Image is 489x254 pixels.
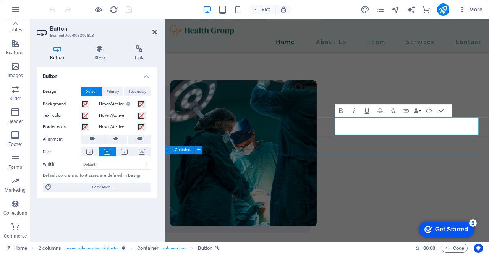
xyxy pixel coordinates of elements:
h2: Button [50,25,157,32]
button: Default [81,87,102,96]
button: Code [442,244,468,253]
span: Code [445,244,464,253]
p: Header [8,118,23,125]
button: Primary [102,87,123,96]
span: : [429,245,430,251]
button: Italic (Ctrl+I) [348,104,360,117]
i: Publish [439,5,447,14]
button: navigator [391,5,400,14]
button: Click here to leave preview mode and continue editing [94,5,103,14]
button: text_generator [406,5,416,14]
button: Data Bindings [413,104,422,117]
button: design [361,5,370,14]
label: Design [43,87,81,96]
h6: 85% [260,5,272,14]
p: Footer [8,141,22,147]
i: Pages (Ctrl+Alt+S) [376,5,385,14]
h4: Link [121,45,157,61]
i: This element is a customizable preset [122,246,125,250]
i: Commerce [422,5,431,14]
span: Default [86,87,97,96]
h4: Style [81,45,121,61]
button: Usercentrics [474,244,483,253]
p: Tables [8,27,22,33]
i: Reload page [109,5,118,14]
h4: Button [37,67,157,81]
a: Click to cancel selection. Double-click to open Pages [6,244,27,253]
span: Click to select. Double-click to edit [198,244,212,253]
label: Background [43,100,81,109]
label: Border color [43,123,81,132]
span: Secondary [128,87,146,96]
span: Click to select. Double-click to edit [39,244,62,253]
i: On resize automatically adjust zoom level to fit chosen device. [280,6,287,13]
button: Icons [387,104,399,117]
button: HTML [423,104,435,117]
p: Forms [8,164,22,170]
button: Link [400,104,412,117]
span: More [458,6,483,13]
span: Primary [107,87,119,96]
p: Features [6,50,24,56]
nav: breadcrumb [39,244,220,253]
i: This element is linked [215,246,220,250]
button: reload [109,5,118,14]
label: Width [43,162,81,167]
button: publish [437,3,449,16]
span: Click to select. Double-click to edit [137,244,159,253]
button: Bold (Ctrl+B) [335,104,347,117]
p: Marketing [5,187,26,193]
p: Commerce [4,233,27,239]
span: Container [175,148,192,152]
button: commerce [422,5,431,14]
div: 5 [57,2,64,9]
label: Hover/Active [99,111,137,120]
button: Edit design [43,183,151,192]
button: 85% [249,5,276,14]
i: AI Writer [406,5,415,14]
button: Confirm (Ctrl+⏎) [436,104,448,117]
label: Text color [43,111,81,120]
h3: Element #ed-898299828 [50,32,142,39]
div: Get Started 5 items remaining, 0% complete [6,4,62,20]
i: Design (Ctrl+Alt+Y) [361,5,369,14]
p: Slider [10,95,21,102]
h6: Session time [415,244,436,253]
span: 00 00 [423,244,435,253]
span: . preset-columns-two-v2-doctor [64,244,119,253]
h4: Button [37,45,81,61]
button: Underline (Ctrl+U) [361,104,373,117]
button: More [455,3,486,16]
label: Hover/Active [99,123,137,132]
button: pages [376,5,385,14]
i: Navigator [391,5,400,14]
div: Default colors and font sizes are defined in Design. [43,173,151,179]
p: Images [8,73,23,79]
label: Size [43,147,81,157]
p: Collections [3,210,27,216]
div: Get Started [23,8,55,15]
button: Strikethrough [374,104,386,117]
label: Hover/Active [99,100,137,109]
label: Alignment [43,135,81,144]
span: Edit design [54,183,149,192]
span: . columns-box [162,244,186,253]
button: Secondary [124,87,151,96]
